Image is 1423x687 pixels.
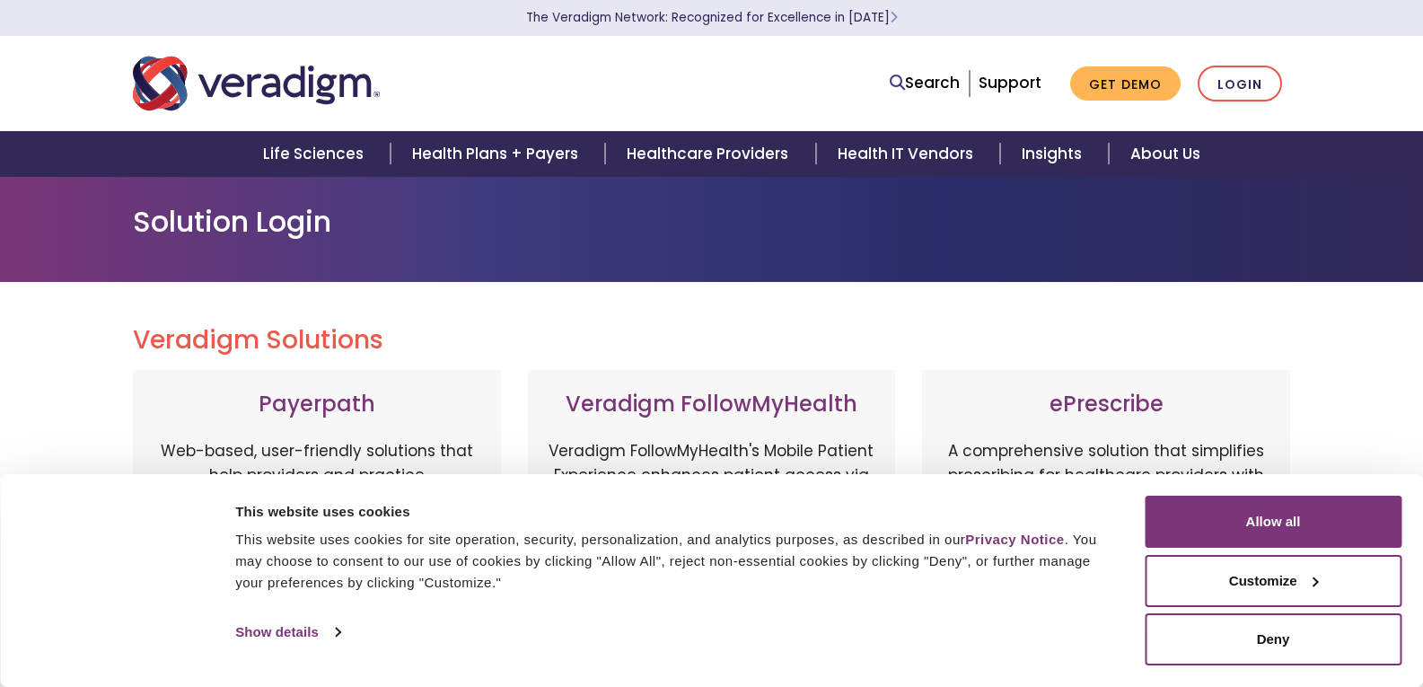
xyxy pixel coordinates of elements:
[235,529,1104,594] div: This website uses cookies for site operation, security, personalization, and analytics purposes, ...
[940,392,1272,418] h3: ePrescribe
[546,439,878,610] p: Veradigm FollowMyHealth's Mobile Patient Experience enhances patient access via mobile devices, o...
[526,9,898,26] a: The Veradigm Network: Recognized for Excellence in [DATE]Learn More
[242,131,391,177] a: Life Sciences
[235,619,339,646] a: Show details
[391,131,605,177] a: Health Plans + Payers
[940,439,1272,628] p: A comprehensive solution that simplifies prescribing for healthcare providers with features like ...
[133,54,380,113] img: Veradigm logo
[1198,66,1282,102] a: Login
[1145,496,1401,548] button: Allow all
[1000,131,1109,177] a: Insights
[151,439,483,628] p: Web-based, user-friendly solutions that help providers and practice administrators enhance revenu...
[816,131,1000,177] a: Health IT Vendors
[1109,131,1222,177] a: About Us
[546,392,878,418] h3: Veradigm FollowMyHealth
[1145,555,1401,607] button: Customize
[133,205,1291,239] h1: Solution Login
[151,392,483,418] h3: Payerpath
[1070,66,1181,101] a: Get Demo
[1145,613,1401,665] button: Deny
[133,325,1291,356] h2: Veradigm Solutions
[605,131,815,177] a: Healthcare Providers
[890,9,898,26] span: Learn More
[235,501,1104,523] div: This website uses cookies
[965,532,1064,547] a: Privacy Notice
[890,71,960,95] a: Search
[979,72,1041,93] a: Support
